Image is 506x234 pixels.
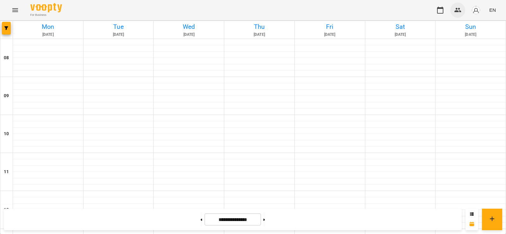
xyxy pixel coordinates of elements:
[155,32,223,38] h6: [DATE]
[4,54,9,61] h6: 08
[296,22,364,32] h6: Fri
[487,4,498,16] button: EN
[155,22,223,32] h6: Wed
[30,13,62,17] span: For Business
[4,92,9,99] h6: 09
[472,6,480,15] img: avatar_s.png
[30,3,62,12] img: Voopty Logo
[8,3,23,18] button: Menu
[14,32,82,38] h6: [DATE]
[14,22,82,32] h6: Mon
[4,168,9,175] h6: 11
[225,32,293,38] h6: [DATE]
[84,22,153,32] h6: Tue
[84,32,153,38] h6: [DATE]
[225,22,293,32] h6: Thu
[366,22,435,32] h6: Sat
[4,130,9,137] h6: 10
[489,7,496,13] span: EN
[436,32,505,38] h6: [DATE]
[296,32,364,38] h6: [DATE]
[366,32,435,38] h6: [DATE]
[436,22,505,32] h6: Sun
